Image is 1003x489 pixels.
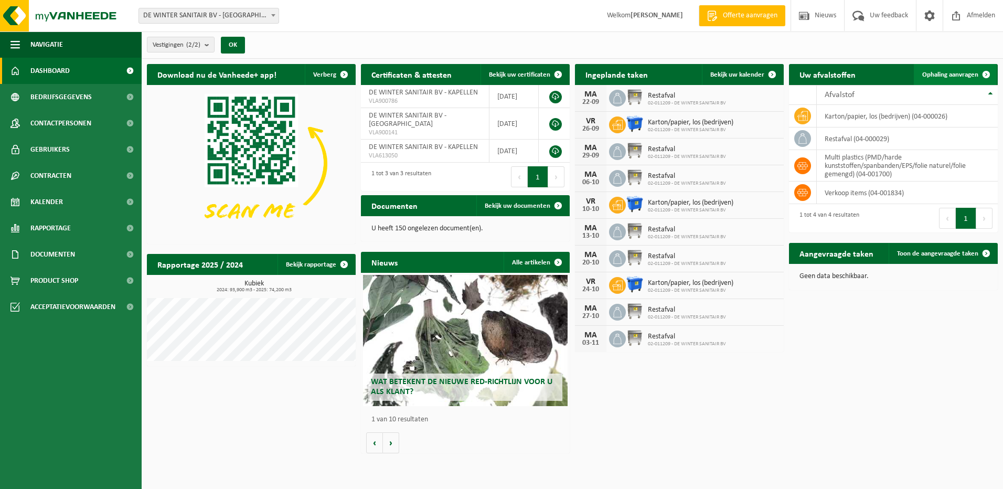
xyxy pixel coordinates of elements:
[30,31,63,58] span: Navigatie
[30,294,115,320] span: Acceptatievoorwaarden
[626,222,644,240] img: WB-1100-GAL-GY-02
[648,252,726,261] span: Restafval
[152,280,356,293] h3: Kubiek
[648,288,733,294] span: 02-011209 - DE WINTER SANITAIR BV
[30,268,78,294] span: Product Shop
[648,127,733,133] span: 02-011209 - DE WINTER SANITAIR BV
[648,341,726,347] span: 02-011209 - DE WINTER SANITAIR BV
[138,8,279,24] span: DE WINTER SANITAIR BV - BRASSCHAAT
[817,105,998,127] td: karton/papier, los (bedrijven) (04-000026)
[548,166,564,187] button: Next
[922,71,978,78] span: Ophaling aanvragen
[699,5,785,26] a: Offerte aanvragen
[897,250,978,257] span: Toon de aangevraagde taken
[152,288,356,293] span: 2024: 93,900 m3 - 2025: 74,200 m3
[626,142,644,160] img: WB-1100-GAL-GY-02
[366,165,431,188] div: 1 tot 3 van 3 resultaten
[648,180,726,187] span: 02-011209 - DE WINTER SANITAIR BV
[30,163,71,189] span: Contracten
[580,232,601,240] div: 13-10
[580,197,601,206] div: VR
[369,129,481,137] span: VLA900141
[485,203,550,209] span: Bekijk uw documenten
[626,168,644,186] img: WB-1100-GAL-GY-02
[580,224,601,232] div: MA
[648,306,726,314] span: Restafval
[626,115,644,133] img: WB-1100-HPE-BE-01
[626,302,644,320] img: WB-1100-GAL-GY-02
[976,208,993,229] button: Next
[371,225,559,232] p: U heeft 150 ongelezen document(en).
[939,208,956,229] button: Previous
[648,261,726,267] span: 02-011209 - DE WINTER SANITAIR BV
[648,333,726,341] span: Restafval
[580,152,601,160] div: 29-09
[648,92,726,100] span: Restafval
[580,278,601,286] div: VR
[476,195,569,216] a: Bekijk uw documenten
[30,84,92,110] span: Bedrijfsgegevens
[702,64,783,85] a: Bekijk uw kalender
[648,172,726,180] span: Restafval
[186,41,200,48] count: (2/2)
[956,208,976,229] button: 1
[626,329,644,347] img: WB-1100-GAL-GY-02
[369,112,446,128] span: DE WINTER SANITAIR BV - [GEOGRAPHIC_DATA]
[528,166,548,187] button: 1
[580,171,601,179] div: MA
[631,12,683,19] strong: [PERSON_NAME]
[648,207,733,214] span: 02-011209 - DE WINTER SANITAIR BV
[580,339,601,347] div: 03-11
[369,89,478,97] span: DE WINTER SANITAIR BV - KAPELLEN
[481,64,569,85] a: Bekijk uw certificaten
[789,243,884,263] h2: Aangevraagde taken
[626,249,644,267] img: WB-1100-GAL-GY-02
[305,64,355,85] button: Verberg
[825,91,855,99] span: Afvalstof
[799,273,987,280] p: Geen data beschikbaar.
[789,64,866,84] h2: Uw afvalstoffen
[648,226,726,234] span: Restafval
[366,432,383,453] button: Vorige
[371,416,564,423] p: 1 van 10 resultaten
[794,207,859,230] div: 1 tot 4 van 4 resultaten
[30,136,70,163] span: Gebruikers
[648,199,733,207] span: Karton/papier, los (bedrijven)
[914,64,997,85] a: Ophaling aanvragen
[489,140,539,163] td: [DATE]
[580,125,601,133] div: 26-09
[626,195,644,213] img: WB-1100-HPE-BE-01
[511,166,528,187] button: Previous
[648,314,726,321] span: 02-011209 - DE WINTER SANITAIR BV
[221,37,245,54] button: OK
[648,154,726,160] span: 02-011209 - DE WINTER SANITAIR BV
[361,252,408,272] h2: Nieuws
[580,179,601,186] div: 06-10
[580,331,601,339] div: MA
[30,189,63,215] span: Kalender
[278,254,355,275] a: Bekijk rapportage
[580,286,601,293] div: 24-10
[369,143,478,151] span: DE WINTER SANITAIR BV - KAPELLEN
[580,99,601,106] div: 22-09
[580,117,601,125] div: VR
[648,119,733,127] span: Karton/papier, los (bedrijven)
[580,206,601,213] div: 10-10
[580,144,601,152] div: MA
[147,85,356,242] img: Download de VHEPlus App
[648,234,726,240] span: 02-011209 - DE WINTER SANITAIR BV
[361,64,462,84] h2: Certificaten & attesten
[489,71,550,78] span: Bekijk uw certificaten
[363,275,568,406] a: Wat betekent de nieuwe RED-richtlijn voor u als klant?
[369,97,481,105] span: VLA900786
[580,90,601,99] div: MA
[626,275,644,293] img: WB-1100-HPE-BE-01
[147,64,287,84] h2: Download nu de Vanheede+ app!
[720,10,780,21] span: Offerte aanvragen
[817,182,998,204] td: verkoop items (04-001834)
[139,8,279,23] span: DE WINTER SANITAIR BV - BRASSCHAAT
[361,195,428,216] h2: Documenten
[30,241,75,268] span: Documenten
[648,145,726,154] span: Restafval
[30,58,70,84] span: Dashboard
